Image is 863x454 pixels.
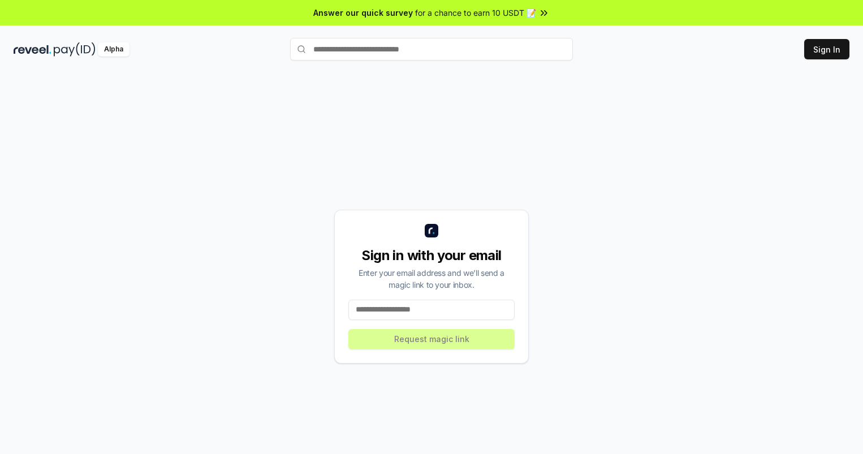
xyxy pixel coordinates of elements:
button: Sign In [804,39,849,59]
div: Sign in with your email [348,247,515,265]
div: Enter your email address and we’ll send a magic link to your inbox. [348,267,515,291]
div: Alpha [98,42,130,57]
span: Answer our quick survey [313,7,413,19]
img: pay_id [54,42,96,57]
img: reveel_dark [14,42,51,57]
img: logo_small [425,224,438,237]
span: for a chance to earn 10 USDT 📝 [415,7,536,19]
